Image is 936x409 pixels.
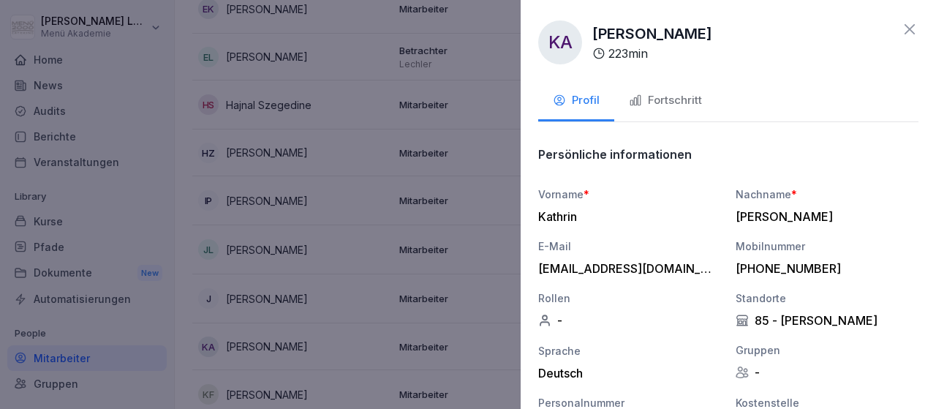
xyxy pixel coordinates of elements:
[736,261,911,276] div: [PHONE_NUMBER]
[538,290,721,306] div: Rollen
[736,290,918,306] div: Standorte
[553,92,600,109] div: Profil
[538,209,714,224] div: Kathrin
[592,23,712,45] p: [PERSON_NAME]
[736,342,918,358] div: Gruppen
[629,92,702,109] div: Fortschritt
[736,187,918,202] div: Nachname
[538,20,582,64] div: KA
[538,313,721,328] div: -
[614,82,717,121] button: Fortschritt
[538,82,614,121] button: Profil
[538,366,721,380] div: Deutsch
[736,313,918,328] div: 85 - [PERSON_NAME]
[608,45,648,62] p: 223 min
[736,239,918,254] div: Mobilnummer
[538,239,721,254] div: E-Mail
[538,187,721,202] div: Vorname
[538,261,714,276] div: [EMAIL_ADDRESS][DOMAIN_NAME]
[736,365,918,380] div: -
[538,343,721,359] div: Sprache
[736,209,911,224] div: [PERSON_NAME]
[538,147,692,162] p: Persönliche informationen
